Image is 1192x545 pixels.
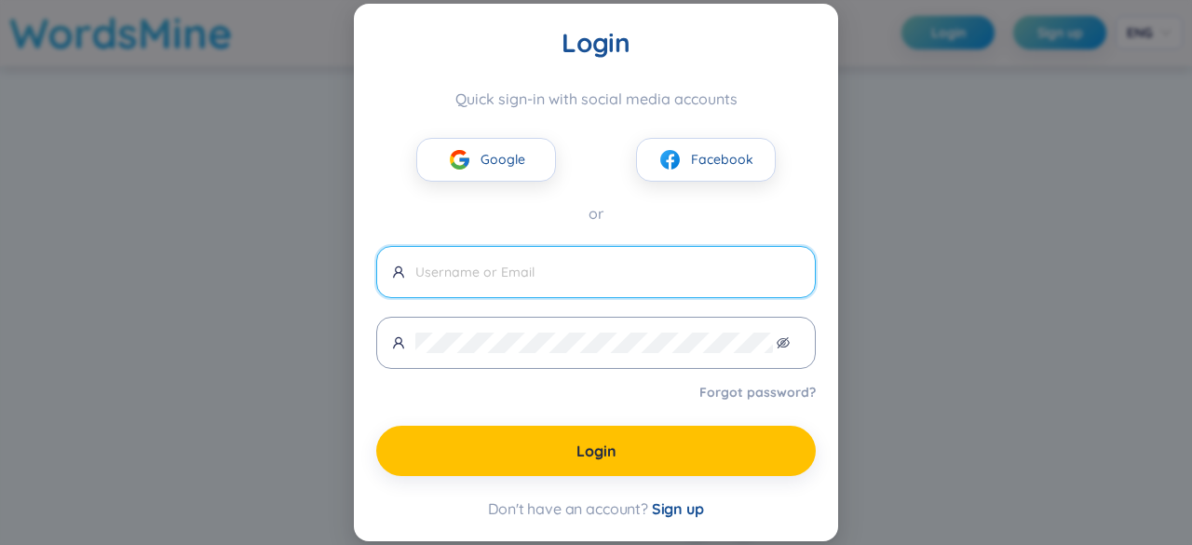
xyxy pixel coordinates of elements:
span: user [392,266,405,279]
img: facebook [658,148,682,171]
span: Facebook [691,149,753,170]
div: or [376,202,816,225]
button: facebookFacebook [636,138,776,182]
span: eye-invisible [777,336,790,349]
span: Sign up [652,499,704,518]
div: Login [376,26,816,60]
span: Google [481,149,525,170]
span: user [392,336,405,349]
a: Forgot password? [699,383,816,402]
div: Quick sign-in with social media accounts [376,89,816,108]
button: googleGoogle [416,138,556,182]
input: Username or Email [415,262,800,282]
button: Login [376,426,816,476]
div: Don't have an account? [376,498,816,519]
span: Login [576,441,616,461]
img: google [448,148,471,171]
